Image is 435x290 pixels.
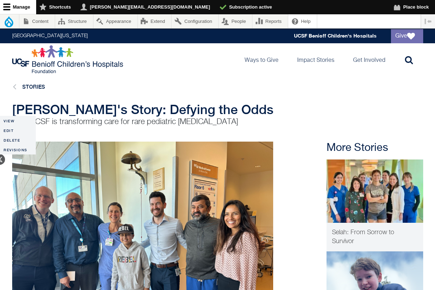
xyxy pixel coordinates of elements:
p: How UCSF is transforming care for rare pediatric [MEDICAL_DATA] [12,117,288,127]
a: Impact Stories [291,43,340,75]
img: Selah and her care team [327,159,423,223]
a: Help [288,14,317,28]
a: Stories [22,84,45,90]
img: Logo for UCSF Benioff Children's Hospitals Foundation [12,45,125,74]
a: Appearance [93,14,137,28]
h2: More Stories [327,142,423,154]
a: Content [19,14,55,28]
a: Give [391,29,423,43]
a: Patient Care Selah and her care team Selah: From Sorrow to Survivor [327,159,423,251]
a: Get Involved [347,43,391,75]
button: Vertical orientation [421,14,435,28]
span: Selah: From Sorrow to Survivor [332,229,394,245]
a: Extend [138,14,171,28]
a: Reports [252,14,288,28]
a: [GEOGRAPHIC_DATA][US_STATE] [12,34,88,39]
a: Configuration [171,14,218,28]
a: Ways to Give [239,43,284,75]
span: [PERSON_NAME]'s Story: Defying the Odds [12,102,274,117]
a: People [219,14,252,28]
a: UCSF Benioff Children's Hospitals [294,33,377,39]
a: Structure [55,14,93,28]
